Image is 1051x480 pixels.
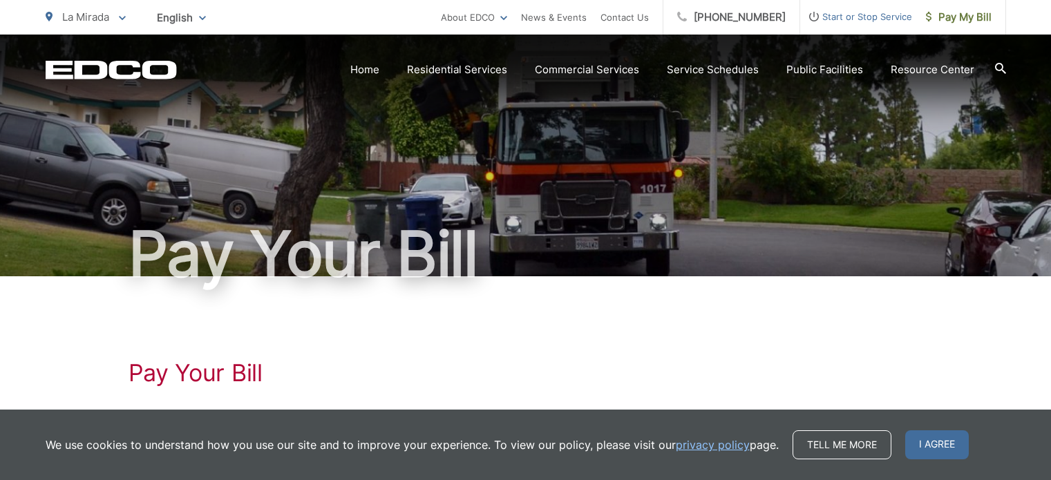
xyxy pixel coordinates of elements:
[350,61,379,78] a: Home
[129,407,180,424] a: Click Here
[926,9,992,26] span: Pay My Bill
[46,220,1006,289] h1: Pay Your Bill
[146,6,216,30] span: English
[407,61,507,78] a: Residential Services
[62,10,109,23] span: La Mirada
[129,359,923,387] h1: Pay Your Bill
[891,61,974,78] a: Resource Center
[129,407,923,424] p: to View, Pay, and Manage Your Bill Online
[667,61,759,78] a: Service Schedules
[46,436,779,453] p: We use cookies to understand how you use our site and to improve your experience. To view our pol...
[905,430,969,459] span: I agree
[441,9,507,26] a: About EDCO
[46,60,177,79] a: EDCD logo. Return to the homepage.
[786,61,863,78] a: Public Facilities
[535,61,639,78] a: Commercial Services
[521,9,587,26] a: News & Events
[793,430,891,459] a: Tell me more
[600,9,649,26] a: Contact Us
[676,436,750,453] a: privacy policy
